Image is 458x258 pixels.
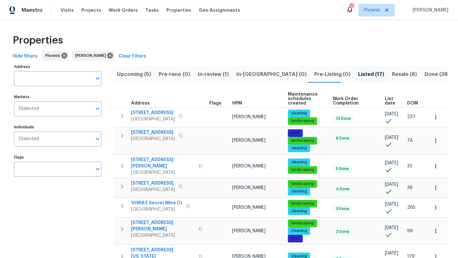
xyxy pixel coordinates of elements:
[407,205,415,210] span: 265
[18,106,39,112] span: 1 Selected
[131,206,182,213] span: [GEOGRAPHIC_DATA]
[93,74,102,83] button: Open
[407,229,413,233] span: 99
[288,146,309,151] span: cleaning
[145,8,159,12] span: Tasks
[288,221,316,226] span: landscaping
[392,70,417,79] span: Resale (8)
[288,228,309,234] span: cleaning
[333,136,352,141] span: 8 Done
[131,136,175,142] span: [GEOGRAPHIC_DATA]
[131,220,195,232] span: [STREET_ADDRESS][PERSON_NAME]
[232,229,266,233] span: [PERSON_NAME]
[288,160,309,165] span: cleaning
[131,180,175,187] span: [STREET_ADDRESS]
[166,7,191,13] span: Properties
[385,112,398,116] span: [DATE]
[131,232,195,239] span: [GEOGRAPHIC_DATA]
[18,136,39,142] span: 1 Selected
[288,208,309,214] span: cleaning
[131,129,175,136] span: [STREET_ADDRESS]
[61,7,74,13] span: Visits
[131,187,175,193] span: [GEOGRAPHIC_DATA]
[333,97,374,105] span: Work Order Completion
[14,95,101,99] label: Markets
[333,229,352,234] span: 3 Done
[364,7,380,13] span: Phoenix
[407,115,415,119] span: 237
[288,167,316,173] span: landscaping
[288,130,302,136] span: pool
[232,115,266,119] span: [PERSON_NAME]
[232,164,266,168] span: [PERSON_NAME]
[288,181,316,187] span: landscaping
[385,251,398,255] span: [DATE]
[198,70,229,79] span: In-review (1)
[72,51,114,61] div: [PERSON_NAME]
[131,200,182,206] span: 10958 E Secret Mine Ct
[45,52,63,59] span: Phoenix
[10,51,40,62] button: Hide filters
[131,116,175,122] span: [GEOGRAPHIC_DATA]
[131,101,150,105] span: Address
[288,111,309,116] span: cleaning
[385,202,398,207] span: [DATE]
[93,104,102,113] button: Open
[232,205,266,210] span: [PERSON_NAME]
[410,7,448,13] span: [PERSON_NAME]
[232,101,242,105] span: HPM
[14,155,101,159] label: Flags
[232,138,266,143] span: [PERSON_NAME]
[288,118,316,124] span: landscaping
[75,52,108,59] span: [PERSON_NAME]
[13,52,38,60] span: Hide filters
[385,97,396,105] span: List date
[131,169,195,176] span: [GEOGRAPHIC_DATA]
[14,65,101,69] label: Address
[131,157,195,169] span: [STREET_ADDRESS][PERSON_NAME]
[407,101,418,105] span: DOM
[119,52,146,60] span: Clear Filters
[385,135,398,140] span: [DATE]
[407,164,412,168] span: 33
[117,70,151,79] span: Upcoming (5)
[333,166,351,172] span: 5 Done
[385,161,398,165] span: [DATE]
[407,138,413,143] span: 74
[109,7,138,13] span: Work Orders
[93,165,102,173] button: Open
[425,70,453,79] span: Done (389)
[333,206,352,212] span: 3 Done
[288,138,316,143] span: landscaping
[42,51,68,61] div: Phoenix
[232,186,266,190] span: [PERSON_NAME]
[349,4,354,10] div: 17
[81,7,101,13] span: Projects
[314,70,350,79] span: Pre-Listing (0)
[209,101,221,105] span: Flags
[14,125,101,129] label: Individuals
[116,51,149,62] button: Clear Filters
[159,70,190,79] span: Pre-reno (0)
[236,70,307,79] span: In-[GEOGRAPHIC_DATA] (0)
[407,186,413,190] span: 39
[13,37,63,44] span: Properties
[385,182,398,187] span: [DATE]
[333,116,353,121] span: 13 Done
[358,70,384,79] span: Listed (17)
[333,187,352,192] span: 4 Done
[199,7,240,13] span: Geo Assignments
[385,226,398,230] span: [DATE]
[93,134,102,143] button: Open
[288,92,322,105] span: Maintenance schedules created
[288,189,309,194] span: cleaning
[288,201,316,206] span: landscaping
[22,7,43,13] span: Maestro
[288,236,302,241] span: pool
[131,110,175,116] span: [STREET_ADDRESS]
